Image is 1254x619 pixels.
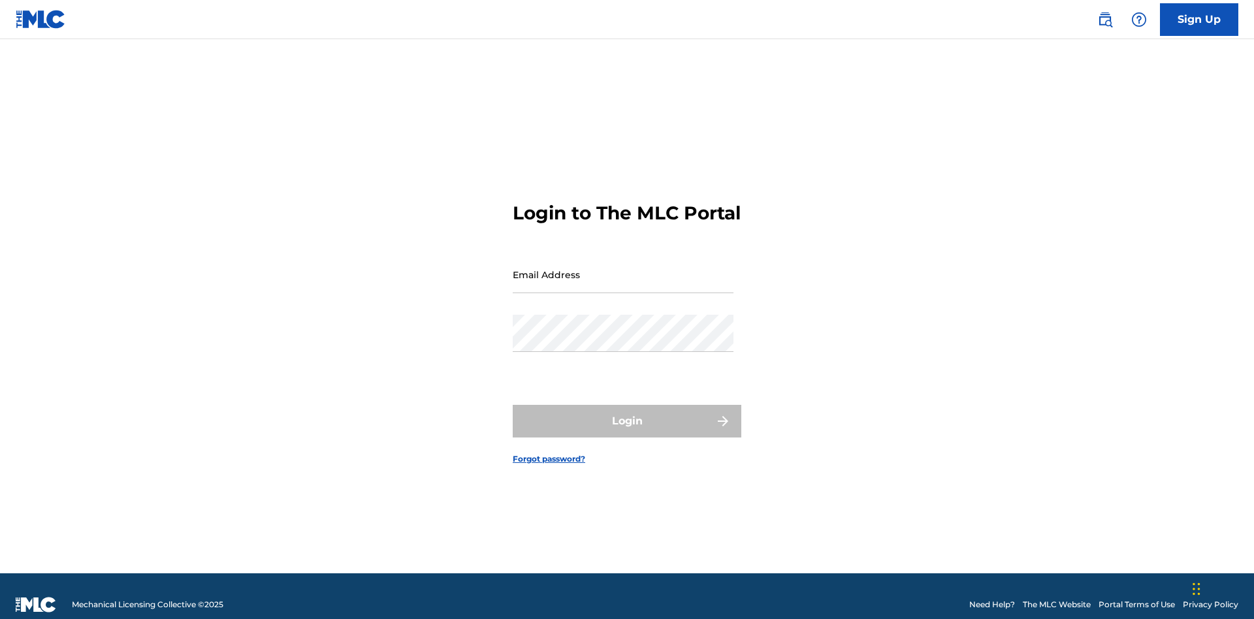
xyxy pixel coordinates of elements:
a: Portal Terms of Use [1099,599,1175,611]
a: Public Search [1092,7,1118,33]
h3: Login to The MLC Portal [513,202,741,225]
a: Need Help? [969,599,1015,611]
div: Drag [1193,569,1200,609]
img: logo [16,597,56,612]
a: The MLC Website [1023,599,1091,611]
a: Forgot password? [513,453,585,465]
span: Mechanical Licensing Collective © 2025 [72,599,223,611]
a: Privacy Policy [1183,599,1238,611]
a: Sign Up [1160,3,1238,36]
iframe: Chat Widget [1189,556,1254,619]
div: Help [1126,7,1152,33]
img: search [1097,12,1113,27]
img: help [1131,12,1147,27]
img: MLC Logo [16,10,66,29]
